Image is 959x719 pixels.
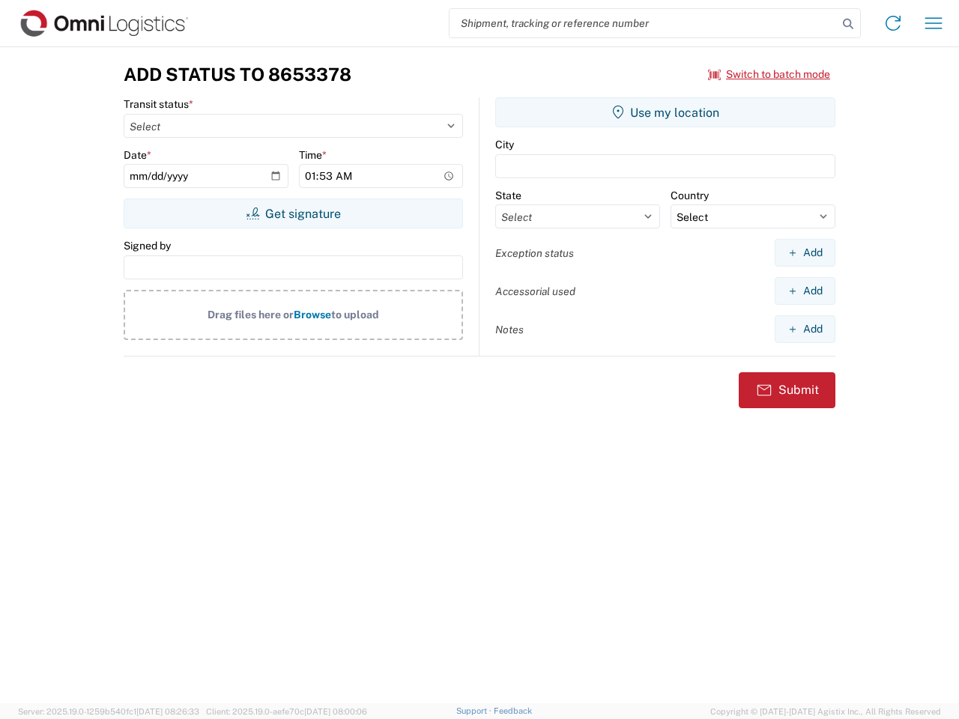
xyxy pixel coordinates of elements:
[206,707,367,716] span: Client: 2025.19.0-aefe70c
[331,309,379,321] span: to upload
[708,62,830,87] button: Switch to batch mode
[495,97,835,127] button: Use my location
[294,309,331,321] span: Browse
[775,315,835,343] button: Add
[124,64,351,85] h3: Add Status to 8653378
[456,706,494,715] a: Support
[494,706,532,715] a: Feedback
[450,9,838,37] input: Shipment, tracking or reference number
[671,189,709,202] label: Country
[124,239,171,252] label: Signed by
[299,148,327,162] label: Time
[495,138,514,151] label: City
[775,239,835,267] button: Add
[124,148,151,162] label: Date
[136,707,199,716] span: [DATE] 08:26:33
[124,97,193,111] label: Transit status
[495,189,521,202] label: State
[495,323,524,336] label: Notes
[739,372,835,408] button: Submit
[124,198,463,228] button: Get signature
[775,277,835,305] button: Add
[495,246,574,260] label: Exception status
[18,707,199,716] span: Server: 2025.19.0-1259b540fc1
[710,705,941,718] span: Copyright © [DATE]-[DATE] Agistix Inc., All Rights Reserved
[304,707,367,716] span: [DATE] 08:00:06
[208,309,294,321] span: Drag files here or
[495,285,575,298] label: Accessorial used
